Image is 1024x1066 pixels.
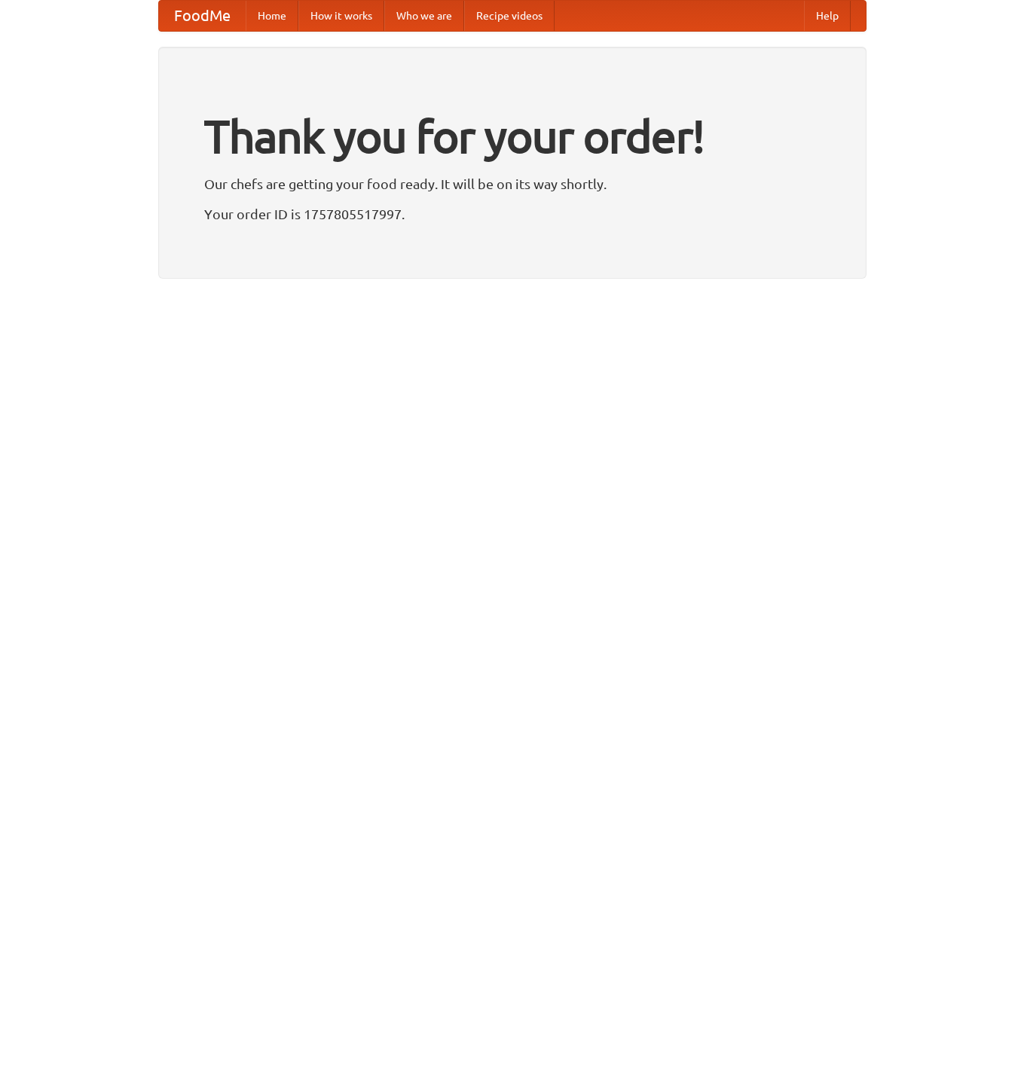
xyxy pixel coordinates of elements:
a: How it works [298,1,384,31]
a: Recipe videos [464,1,555,31]
p: Our chefs are getting your food ready. It will be on its way shortly. [204,173,821,195]
a: FoodMe [159,1,246,31]
a: Home [246,1,298,31]
p: Your order ID is 1757805517997. [204,203,821,225]
a: Who we are [384,1,464,31]
a: Help [804,1,851,31]
h1: Thank you for your order! [204,100,821,173]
